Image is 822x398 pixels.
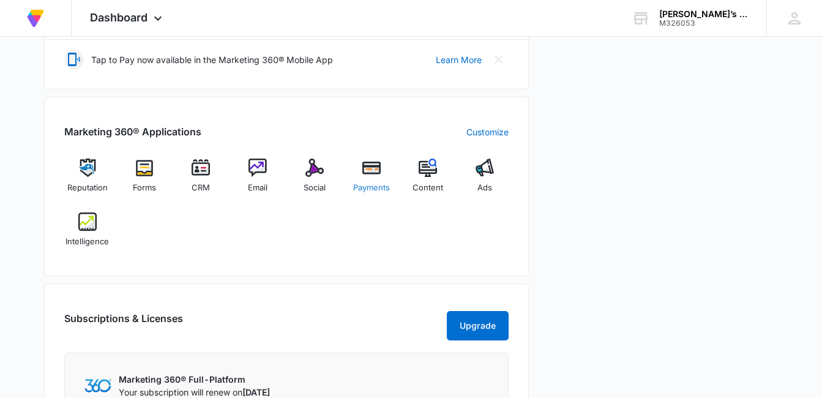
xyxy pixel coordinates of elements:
[192,182,210,194] span: CRM
[65,236,109,248] span: Intelligence
[489,50,509,69] button: Close
[248,182,267,194] span: Email
[64,311,183,336] h2: Subscriptions & Licenses
[64,212,111,257] a: Intelligence
[64,159,111,203] a: Reputation
[119,373,270,386] p: Marketing 360® Full-Platform
[291,159,338,203] a: Social
[659,19,749,28] div: account id
[91,53,333,66] p: Tap to Pay now available in the Marketing 360® Mobile App
[413,182,443,194] span: Content
[133,182,156,194] span: Forms
[84,379,111,392] img: Marketing 360 Logo
[64,124,201,139] h2: Marketing 360® Applications
[466,126,509,138] a: Customize
[477,182,492,194] span: Ads
[659,9,749,19] div: account name
[348,159,395,203] a: Payments
[67,182,108,194] span: Reputation
[447,311,509,340] button: Upgrade
[436,53,482,66] a: Learn More
[461,159,509,203] a: Ads
[405,159,452,203] a: Content
[24,7,47,29] img: Volusion
[353,182,390,194] span: Payments
[177,159,225,203] a: CRM
[304,182,326,194] span: Social
[234,159,282,203] a: Email
[121,159,168,203] a: Forms
[90,11,148,24] span: Dashboard
[242,387,270,397] span: [DATE]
